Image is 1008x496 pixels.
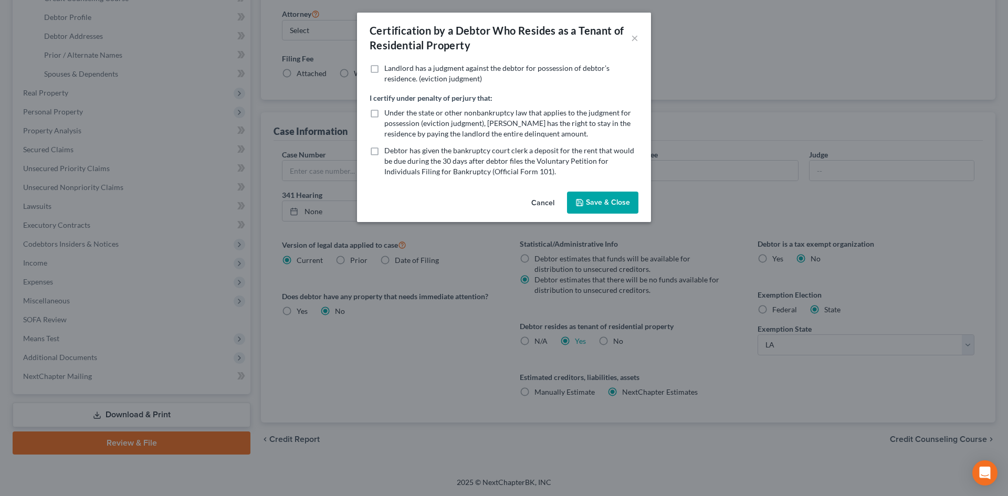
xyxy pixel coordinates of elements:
[631,31,638,44] button: ×
[384,108,631,138] span: Under the state or other nonbankruptcy law that applies to the judgment for possession (eviction ...
[370,92,492,103] label: I certify under penalty of perjury that:
[567,192,638,214] button: Save & Close
[523,193,563,214] button: Cancel
[384,146,634,176] span: Debtor has given the bankruptcy court clerk a deposit for the rent that would be due during the 3...
[370,23,631,52] div: Certification by a Debtor Who Resides as a Tenant of Residential Property
[972,460,997,486] div: Open Intercom Messenger
[384,64,610,83] span: Landlord has a judgment against the debtor for possession of debtor’s residence. (eviction judgment)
